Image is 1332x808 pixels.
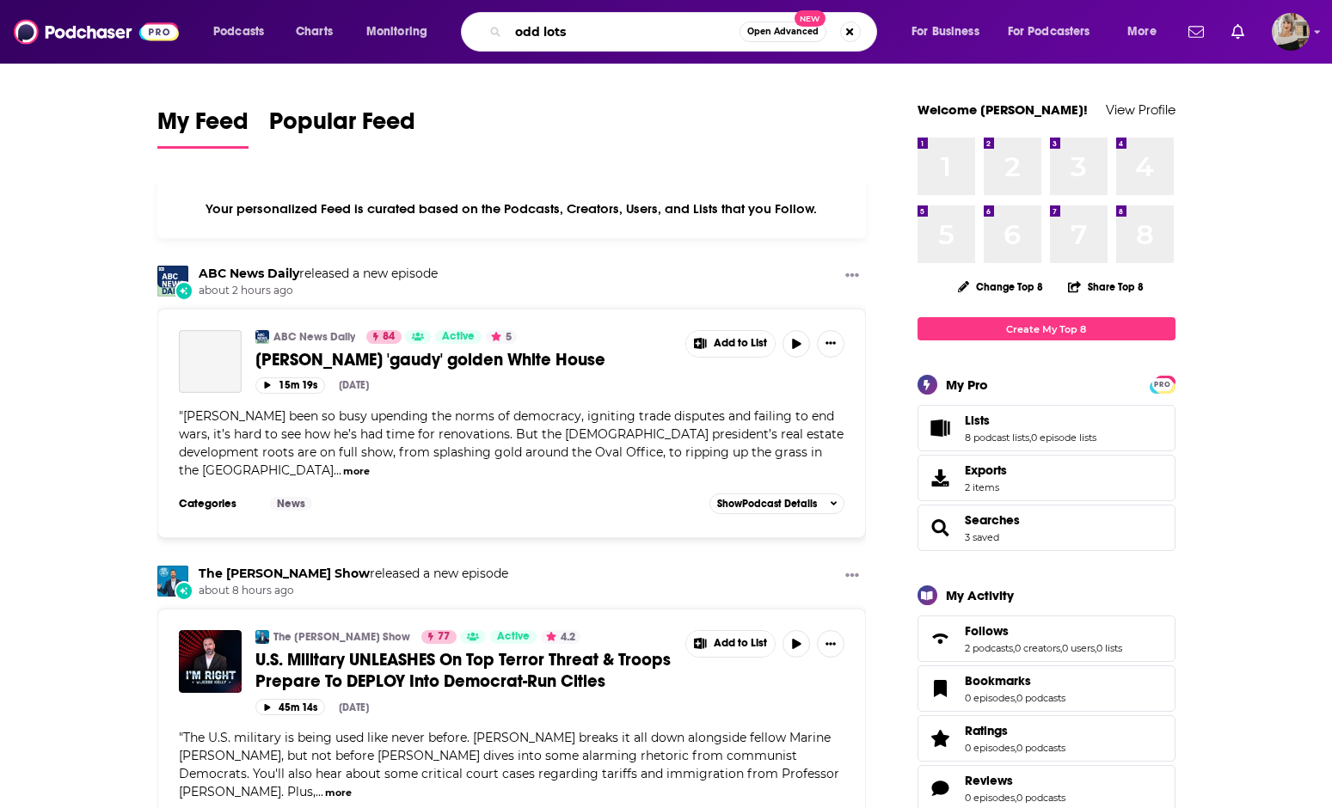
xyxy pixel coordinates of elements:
span: Add to List [714,637,767,650]
div: [DATE] [339,379,369,391]
span: Monitoring [366,20,427,44]
div: New Episode [175,581,193,600]
h3: released a new episode [199,266,438,282]
span: 84 [383,328,395,346]
span: For Business [912,20,979,44]
a: Lists [924,416,958,440]
span: Follows [918,615,1175,662]
button: Show More Button [686,631,776,657]
span: Exports [965,462,1007,478]
a: Ratings [924,726,958,750]
a: Reviews [924,776,958,800]
span: Add to List [714,337,767,350]
span: Logged in as angelabaggetta [1272,13,1310,51]
span: , [1015,792,1016,804]
input: Search podcasts, credits, & more... [508,18,740,46]
span: Popular Feed [269,107,415,146]
a: Show notifications dropdown [1182,17,1211,46]
a: ABC News Daily [199,266,299,281]
span: ... [334,462,341,478]
span: ... [316,784,323,799]
span: [PERSON_NAME] been so busy upending the norms of democracy, igniting trade disputes and failing t... [179,408,844,478]
span: , [1015,692,1016,704]
span: Exports [924,466,958,490]
div: Your personalized Feed is curated based on the Podcasts, Creators, Users, and Lists that you Follow. [157,180,867,238]
span: The U.S. military is being used like never before. [PERSON_NAME] breaks it all down alongside fel... [179,730,839,799]
a: The Jesse Kelly Show [255,630,269,644]
a: 0 podcasts [1016,692,1065,704]
img: User Profile [1272,13,1310,51]
span: " [179,730,839,799]
button: Show More Button [838,566,866,587]
button: open menu [354,18,450,46]
a: Welcome [PERSON_NAME]! [918,101,1088,118]
span: My Feed [157,107,249,146]
span: Active [442,328,475,346]
span: Ratings [965,723,1008,738]
span: Lists [918,405,1175,451]
div: My Pro [946,376,988,393]
span: PRO [1152,378,1173,391]
button: Show profile menu [1272,13,1310,51]
a: 84 [366,330,402,344]
a: Exports [918,455,1175,501]
a: U.S. Military UNLEASHES On Top Terror Threat & Troops Prepare To DEPLOY Into Democrat-Run Cities [255,649,673,692]
a: 2 podcasts [965,642,1013,654]
span: , [1015,742,1016,754]
img: ABC News Daily [157,266,188,297]
span: Searches [918,505,1175,551]
span: [PERSON_NAME] 'gaudy' golden White House [255,349,605,370]
button: Open AdvancedNew [740,21,826,42]
img: ABC News Daily [255,330,269,344]
span: Podcasts [213,20,264,44]
button: more [343,464,370,479]
button: 5 [486,330,517,344]
a: Follows [924,627,958,651]
a: 3 saved [965,531,999,543]
span: , [1095,642,1096,654]
span: about 8 hours ago [199,584,508,598]
button: open menu [1115,18,1178,46]
button: 4.2 [541,630,580,644]
a: Popular Feed [269,107,415,149]
a: Searches [965,512,1020,528]
a: 0 episodes [965,692,1015,704]
a: View Profile [1106,101,1175,118]
a: Bookmarks [924,676,958,701]
a: Active [435,330,482,344]
img: U.S. Military UNLEASHES On Top Terror Threat & Troops Prepare To DEPLOY Into Democrat-Run Cities [179,630,242,693]
span: For Podcasters [1008,20,1090,44]
a: My Feed [157,107,249,149]
a: Ratings [965,723,1065,738]
span: Lists [965,413,990,428]
button: Show More Button [686,331,776,357]
span: , [1029,432,1031,444]
button: Show More Button [838,266,866,287]
a: 0 creators [1015,642,1060,654]
a: News [270,497,312,511]
a: 77 [421,630,457,644]
div: Search podcasts, credits, & more... [477,12,893,52]
span: , [1060,642,1062,654]
a: The Jesse Kelly Show [157,566,188,597]
span: Follows [965,623,1009,639]
div: [DATE] [339,701,369,713]
img: Podchaser - Follow, Share and Rate Podcasts [14,15,179,48]
a: 0 podcasts [1016,742,1065,754]
span: Reviews [965,773,1013,788]
a: 0 users [1062,642,1095,654]
a: Trump’s 'gaudy' golden White House [179,330,242,393]
h3: Categories [179,497,256,511]
span: More [1127,20,1157,44]
h3: released a new episode [199,566,508,582]
span: Open Advanced [747,28,819,36]
a: Active [490,630,537,644]
a: The [PERSON_NAME] Show [273,630,410,644]
a: ABC News Daily [273,330,355,344]
button: open menu [201,18,286,46]
span: , [1013,642,1015,654]
button: Share Top 8 [1067,270,1145,303]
